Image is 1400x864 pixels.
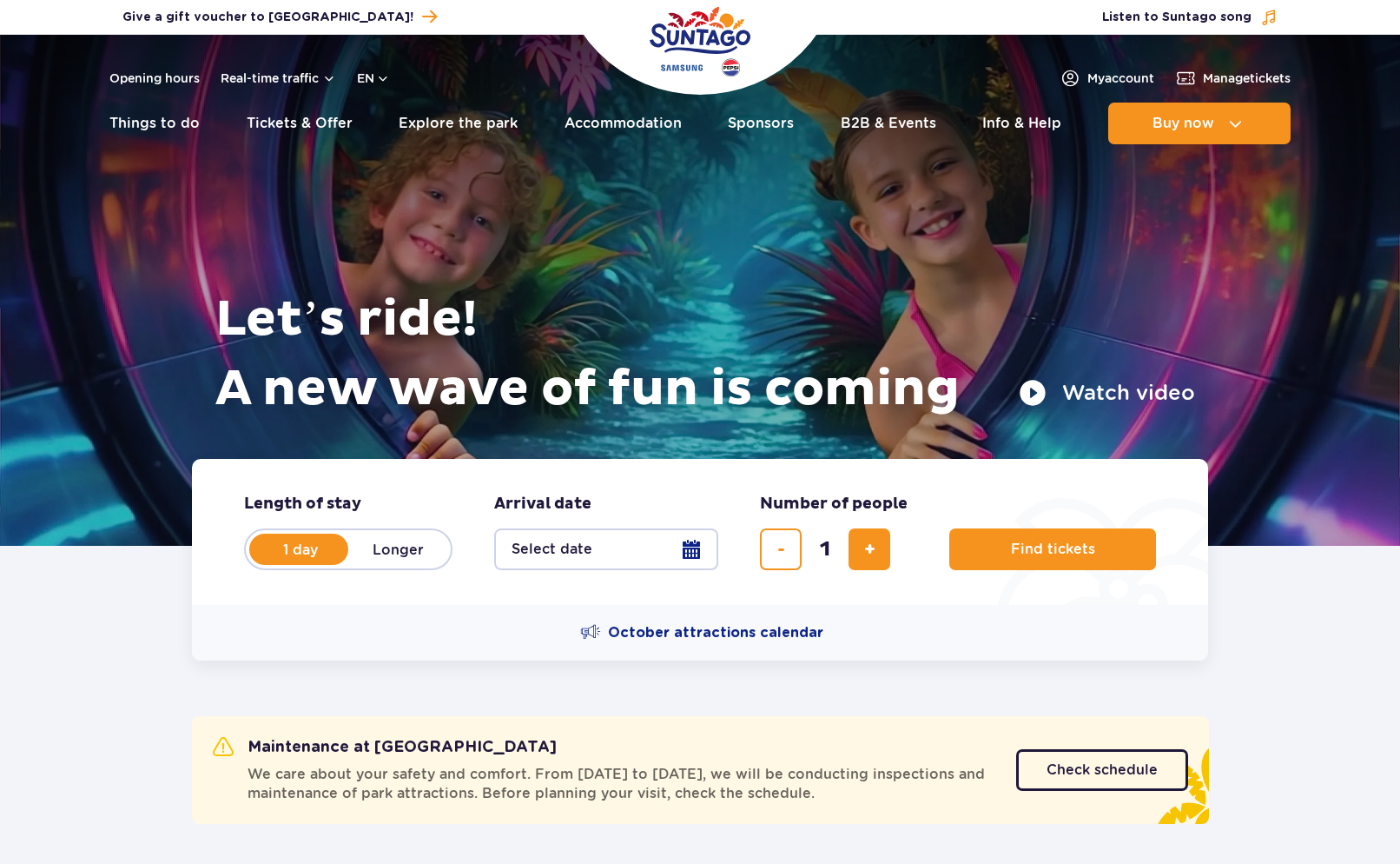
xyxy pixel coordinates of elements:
h2: Maintenance at [GEOGRAPHIC_DATA] [213,737,557,758]
button: Find tickets [949,528,1156,570]
span: Listen to Suntago song [1102,9,1251,26]
span: Give a gift voucher to [GEOGRAPHIC_DATA]! [122,9,413,26]
button: add ticket [849,528,890,570]
input: number of tickets [804,528,846,570]
a: Check schedule [1016,749,1188,791]
span: We care about your safety and comfort. From [DATE] to [DATE], we will be conducting inspections a... [248,765,995,803]
span: Buy now [1152,116,1214,131]
span: October attractions calendar [608,623,823,642]
span: Find tickets [1011,542,1095,557]
button: Select date [494,528,718,570]
span: Arrival date [494,494,591,515]
span: Number of people [760,494,908,515]
a: Accommodation [565,103,682,144]
a: Tickets & Offer [247,103,353,144]
span: Manage tickets [1203,70,1291,87]
button: remove ticket [760,528,802,570]
h1: Let’s ride! A new wave of fun is coming [215,285,1195,424]
a: Opening hours [109,70,200,87]
button: en [357,70,390,87]
a: Myaccount [1060,68,1154,89]
span: Check schedule [1047,763,1158,777]
a: October attractions calendar [580,622,823,643]
a: Give a gift voucher to [GEOGRAPHIC_DATA]! [122,5,437,29]
label: Longer [348,531,447,568]
a: Sponsors [728,103,794,144]
button: Watch video [1019,379,1195,407]
a: Info & Help [982,103,1061,144]
span: Length of stay [244,494,361,515]
form: Planning your visit to Park of Poland [192,459,1208,605]
label: 1 day [251,531,350,568]
button: Buy now [1108,103,1291,144]
a: Managetickets [1175,68,1291,89]
a: Explore the park [399,103,518,144]
a: Things to do [109,103,200,144]
button: Listen to Suntago song [1102,9,1278,26]
a: B2B & Events [841,103,936,144]
span: My account [1087,70,1154,87]
button: Real-time traffic [221,71,336,85]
